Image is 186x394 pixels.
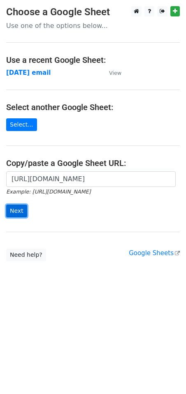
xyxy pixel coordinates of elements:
h4: Select another Google Sheet: [6,102,180,112]
h4: Use a recent Google Sheet: [6,55,180,65]
small: Example: [URL][DOMAIN_NAME] [6,189,91,195]
h4: Copy/paste a Google Sheet URL: [6,158,180,168]
a: Select... [6,118,37,131]
p: Use one of the options below... [6,21,180,30]
a: Need help? [6,249,46,261]
input: Paste your Google Sheet URL here [6,171,176,187]
a: Google Sheets [129,249,180,257]
a: [DATE] email [6,69,51,76]
h3: Choose a Google Sheet [6,6,180,18]
small: View [109,70,121,76]
a: View [101,69,121,76]
input: Next [6,205,27,217]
